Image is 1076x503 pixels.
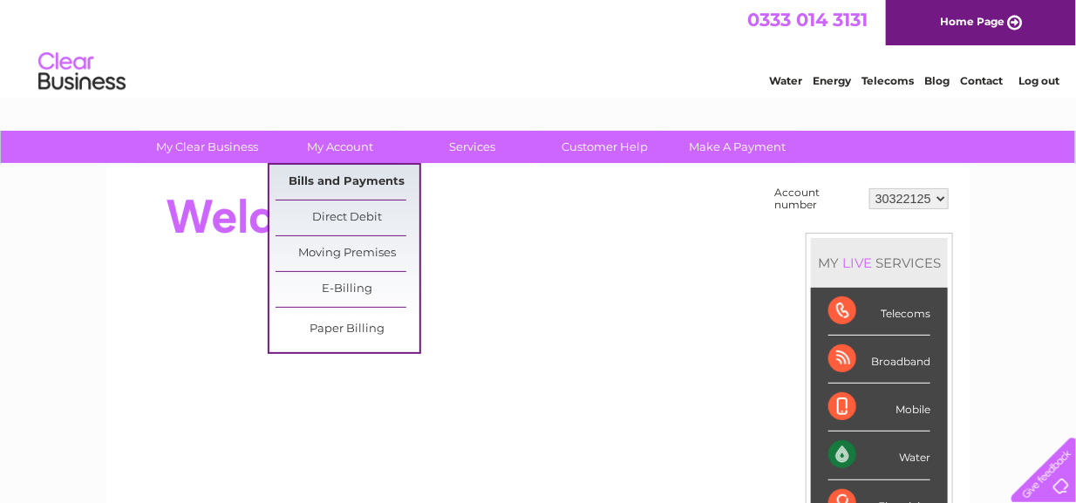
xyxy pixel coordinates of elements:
div: Broadband [828,336,930,384]
div: Clear Business is a trading name of Verastar Limited (registered in [GEOGRAPHIC_DATA] No. 3667643... [127,10,951,85]
img: logo.png [37,45,126,99]
a: My Account [269,131,412,163]
a: Moving Premises [276,236,419,271]
a: Energy [813,74,851,87]
div: MY SERVICES [811,238,948,288]
a: Services [401,131,545,163]
div: LIVE [839,255,875,271]
a: My Clear Business [136,131,280,163]
td: Account number [770,182,865,215]
a: Make A Payment [666,131,810,163]
div: Water [828,432,930,479]
a: Log out [1018,74,1059,87]
a: Blog [924,74,950,87]
a: Telecoms [861,74,914,87]
div: Telecoms [828,288,930,336]
a: 0333 014 3131 [747,9,868,31]
a: Paper Billing [276,312,419,347]
a: Water [769,74,802,87]
a: Bills and Payments [276,165,419,200]
a: E-Billing [276,272,419,307]
a: Contact [960,74,1003,87]
a: Customer Help [534,131,678,163]
div: Mobile [828,384,930,432]
a: Direct Debit [276,201,419,235]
